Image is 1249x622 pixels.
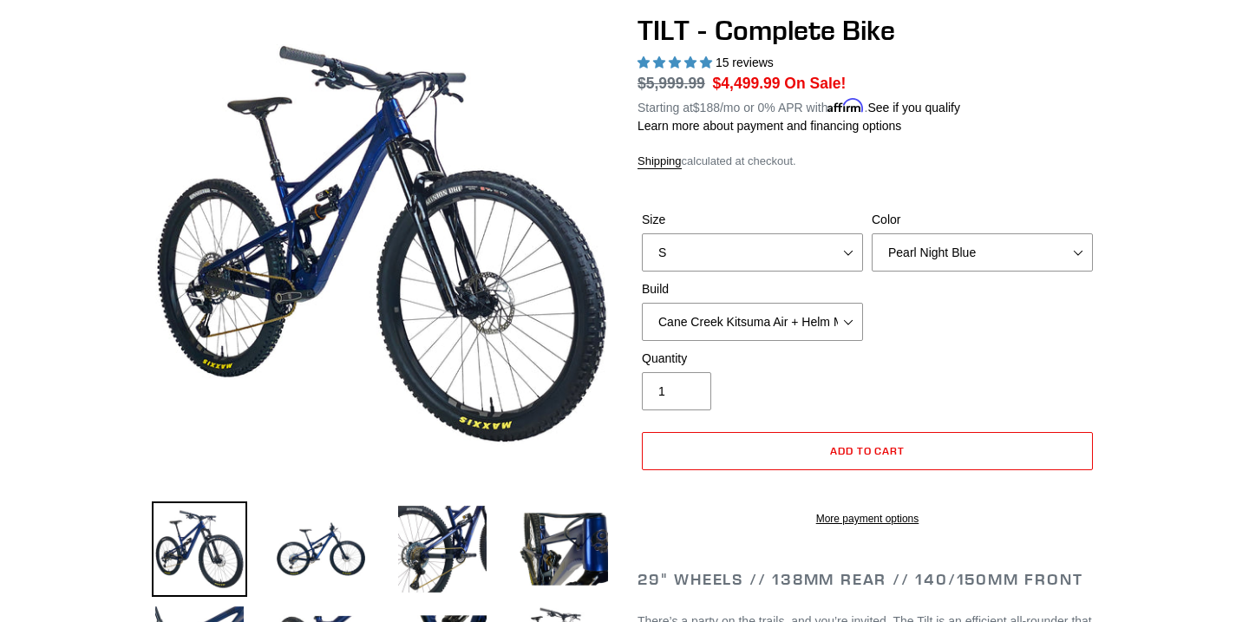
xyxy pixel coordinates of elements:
[867,101,960,115] a: See if you qualify - Learn more about Affirm Financing (opens in modal)
[638,570,1097,589] h2: 29" Wheels // 138mm Rear // 140/150mm Front
[638,153,1097,170] div: calculated at checkout.
[642,511,1093,527] a: More payment options
[516,501,611,597] img: Load image into Gallery viewer, TILT - Complete Bike
[638,119,901,133] a: Learn more about payment and financing options
[638,95,960,117] p: Starting at /mo or 0% APR with .
[642,211,863,229] label: Size
[642,432,1093,470] button: Add to cart
[642,280,863,298] label: Build
[693,101,720,115] span: $188
[638,75,705,92] s: $5,999.99
[638,154,682,169] a: Shipping
[713,75,781,92] span: $4,499.99
[716,56,774,69] span: 15 reviews
[784,72,846,95] span: On Sale!
[872,211,1093,229] label: Color
[152,501,247,597] img: Load image into Gallery viewer, TILT - Complete Bike
[273,501,369,597] img: Load image into Gallery viewer, TILT - Complete Bike
[830,444,906,457] span: Add to cart
[638,14,1097,47] h1: TILT - Complete Bike
[827,98,864,113] span: Affirm
[395,501,490,597] img: Load image into Gallery viewer, TILT - Complete Bike
[642,350,863,368] label: Quantity
[638,56,716,69] span: 5.00 stars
